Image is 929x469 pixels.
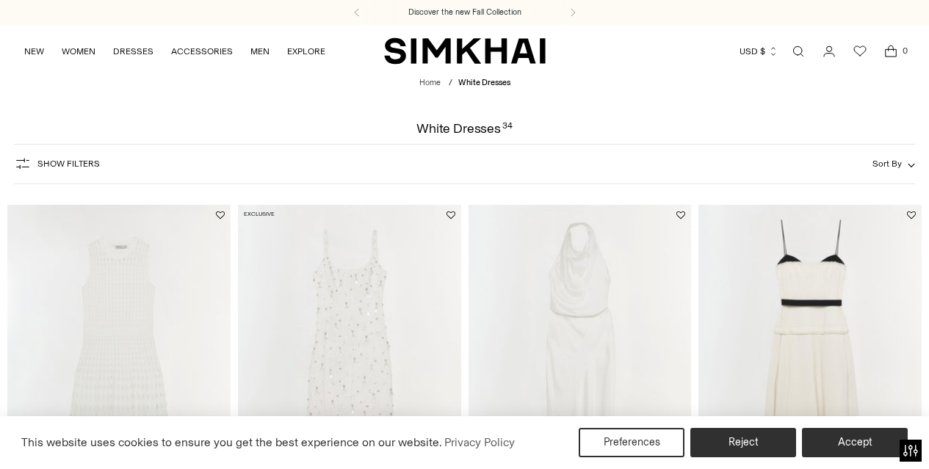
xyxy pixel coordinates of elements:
a: Open search modal [784,37,813,66]
span: 0 [898,44,911,57]
a: Go to the account page [814,37,844,66]
nav: breadcrumbs [419,77,510,90]
a: WOMEN [62,35,95,68]
a: Wishlist [845,37,875,66]
a: Privacy Policy (opens in a new tab) [442,432,517,454]
a: Open cart modal [876,37,905,66]
a: SIMKHAI [384,37,546,65]
span: This website uses cookies to ensure you get the best experience on our website. [21,435,442,449]
button: Add to Wishlist [907,211,916,219]
a: EXPLORE [287,35,325,68]
button: Add to Wishlist [447,211,455,219]
button: Accept [802,428,908,457]
button: Preferences [579,428,684,457]
button: Add to Wishlist [676,211,685,219]
a: Home [419,78,441,87]
h1: White Dresses [416,122,513,135]
button: Sort By [872,156,915,172]
a: DRESSES [113,35,153,68]
div: / [449,77,452,90]
button: Reject [690,428,796,457]
a: MEN [250,35,270,68]
a: ACCESSORIES [171,35,233,68]
span: White Dresses [458,78,510,87]
button: USD $ [740,35,778,68]
a: NEW [24,35,44,68]
span: Sort By [872,159,902,169]
button: Show Filters [14,152,100,175]
span: Show Filters [37,159,100,169]
a: Discover the new Fall Collection [408,7,521,18]
div: 34 [502,122,513,135]
button: Add to Wishlist [216,211,225,219]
